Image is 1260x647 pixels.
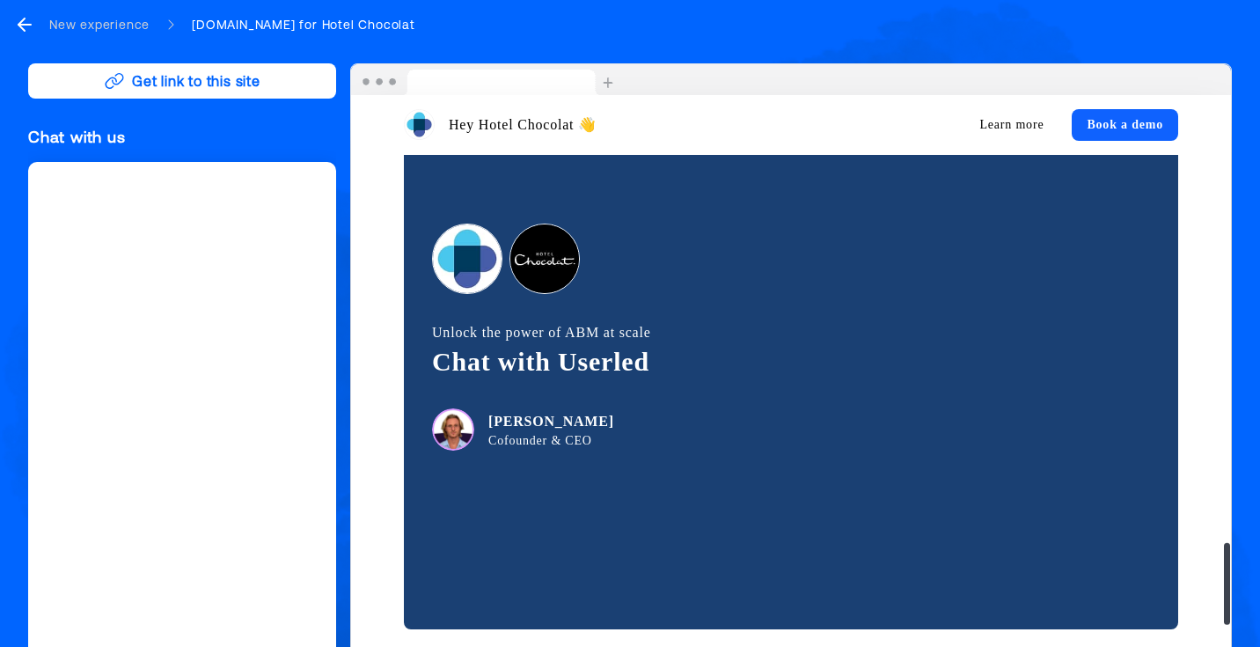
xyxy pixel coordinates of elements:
svg: go back [14,14,35,35]
button: Get link to this site [28,63,336,99]
div: [DOMAIN_NAME] for Hotel Chocolat [192,16,415,33]
div: Chat with us [28,127,336,148]
div: New experience [49,16,150,33]
img: Browser topbar [351,64,621,96]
